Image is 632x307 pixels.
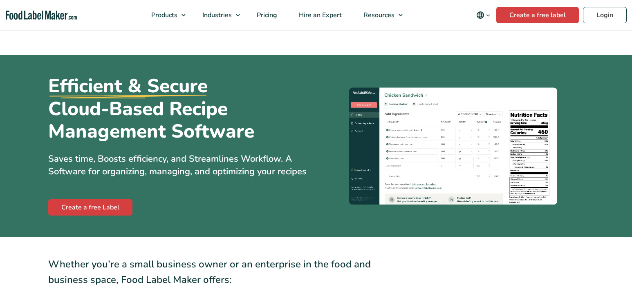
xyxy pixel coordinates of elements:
[349,87,557,205] img: A black and white graphic of a nutrition facts label.
[48,199,132,216] a: Create a free Label
[200,11,233,20] span: Industries
[149,11,178,20] span: Products
[48,75,277,143] h1: Cloud-Based Recipe Management Software
[48,75,208,98] u: Efficient & Secure
[254,11,278,20] span: Pricing
[296,11,343,20] span: Hire an Expert
[583,7,627,23] a: Login
[48,256,584,288] p: Whether you’re a small business owner or an enterprise in the food and business space, Food Label...
[471,7,496,23] button: Change language
[361,11,395,20] span: Resources
[48,153,310,178] p: Saves time, Boosts efficiency, and Streamlines Workflow. A Software for organizing, managing, and...
[496,7,579,23] a: Create a free label
[6,11,77,20] a: Food Label Maker homepage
